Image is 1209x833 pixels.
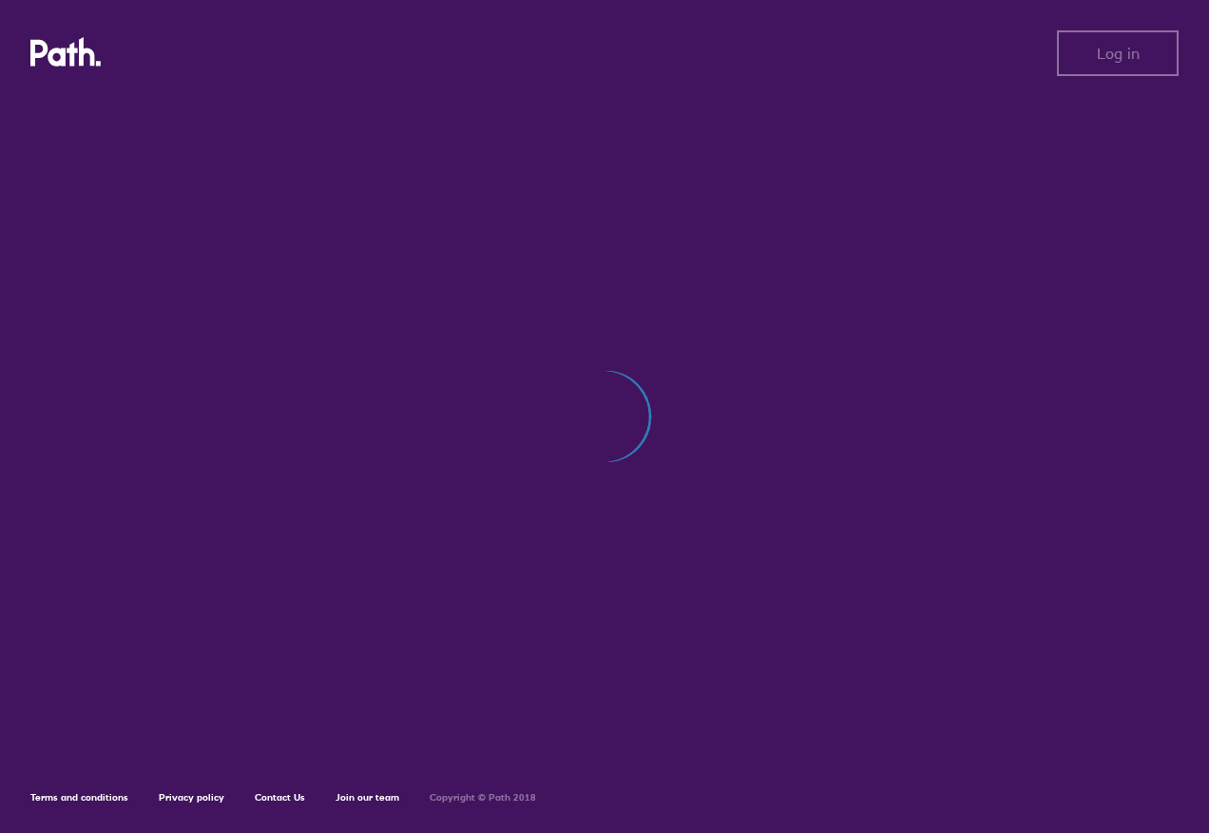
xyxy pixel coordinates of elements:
[255,791,305,804] a: Contact Us
[1097,45,1140,62] span: Log in
[430,792,536,804] h6: Copyright © Path 2018
[159,791,224,804] a: Privacy policy
[336,791,399,804] a: Join our team
[1057,30,1179,76] button: Log in
[30,791,128,804] a: Terms and conditions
